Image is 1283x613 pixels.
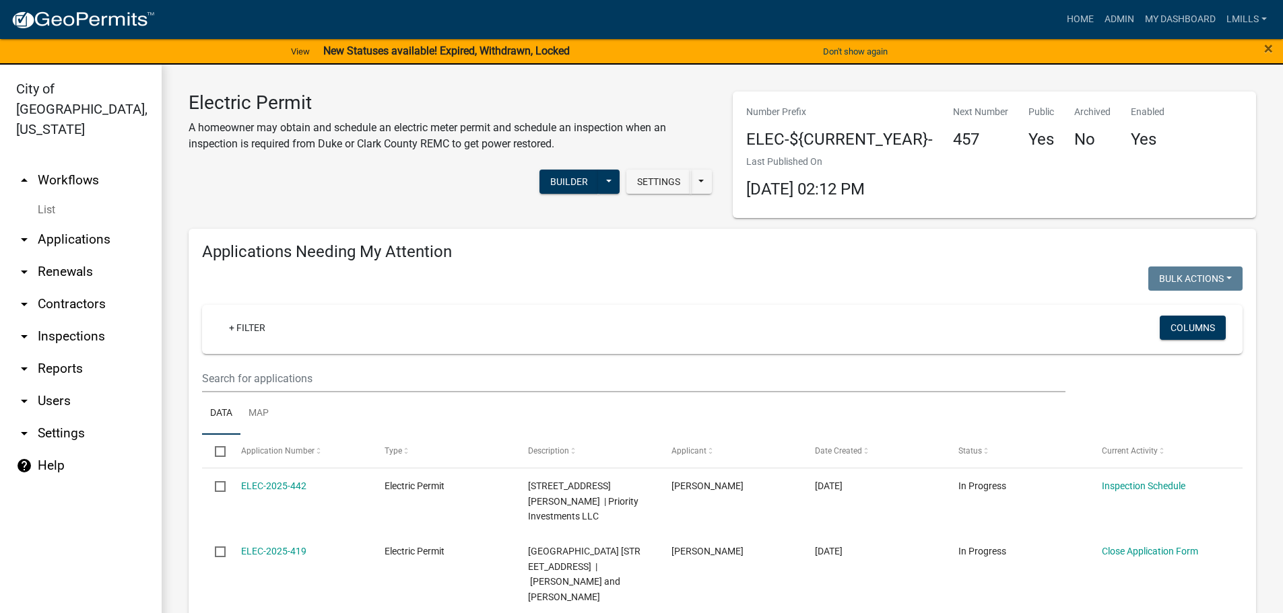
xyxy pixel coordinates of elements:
[16,172,32,188] i: arrow_drop_up
[671,446,706,456] span: Applicant
[228,435,371,467] datatable-header-cell: Application Number
[1131,130,1164,149] h4: Yes
[958,546,1006,556] span: In Progress
[746,130,933,149] h4: ELEC-${CURRENT_YEAR}-
[16,458,32,474] i: help
[528,446,569,456] span: Description
[953,105,1008,119] p: Next Number
[1264,40,1273,57] button: Close
[189,92,713,114] h3: Electric Permit
[539,170,599,194] button: Builder
[746,105,933,119] p: Number Prefix
[1099,7,1140,32] a: Admin
[815,446,862,456] span: Date Created
[16,425,32,441] i: arrow_drop_down
[1102,546,1198,556] a: Close Application Form
[746,180,865,199] span: [DATE] 02:12 PM
[1028,130,1054,149] h4: Yes
[202,365,1065,392] input: Search for applications
[16,393,32,409] i: arrow_drop_down
[515,435,659,467] datatable-header-cell: Description
[1061,7,1099,32] a: Home
[746,155,865,169] p: Last Published On
[189,120,713,152] p: A homeowner may obtain and schedule an electric meter permit and schedule an inspection when an i...
[671,480,744,491] span: Craig Hinkle
[626,170,691,194] button: Settings
[241,546,306,556] a: ELEC-2025-419
[385,546,445,556] span: Electric Permit
[958,480,1006,491] span: In Progress
[323,44,570,57] strong: New Statuses available! Expired, Withdrawn, Locked
[1221,7,1272,32] a: lmills
[16,328,32,345] i: arrow_drop_down
[241,480,306,491] a: ELEC-2025-442
[218,316,276,340] a: + Filter
[1102,480,1185,491] a: Inspection Schedule
[818,40,893,63] button: Don't show again
[1160,316,1226,340] button: Columns
[528,480,638,522] span: 904 FULTON ST | Priority Investments LLC
[802,435,946,467] datatable-header-cell: Date Created
[958,446,982,456] span: Status
[1074,130,1111,149] h4: No
[1102,446,1158,456] span: Current Activity
[953,130,1008,149] h4: 457
[1074,105,1111,119] p: Archived
[671,546,744,556] span: Jeremy Steveson
[16,361,32,377] i: arrow_drop_down
[659,435,802,467] datatable-header-cell: Applicant
[1264,39,1273,58] span: ×
[815,480,843,491] span: 08/12/2025
[371,435,515,467] datatable-header-cell: Type
[1148,266,1243,291] button: Bulk Actions
[202,435,228,467] datatable-header-cell: Select
[1089,435,1232,467] datatable-header-cell: Current Activity
[946,435,1089,467] datatable-header-cell: Status
[1131,105,1164,119] p: Enabled
[202,242,1243,262] h4: Applications Needing My Attention
[1140,7,1221,32] a: My Dashboard
[385,446,402,456] span: Type
[16,231,32,248] i: arrow_drop_down
[528,546,640,602] span: 1310 NINTH STREET EAST 1310 E 9th Street | Roederer Philip A and Mary P
[1028,105,1054,119] p: Public
[240,392,277,435] a: Map
[385,480,445,491] span: Electric Permit
[241,446,315,456] span: Application Number
[286,40,315,63] a: View
[815,546,843,556] span: 07/31/2025
[16,264,32,280] i: arrow_drop_down
[202,392,240,435] a: Data
[16,296,32,312] i: arrow_drop_down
